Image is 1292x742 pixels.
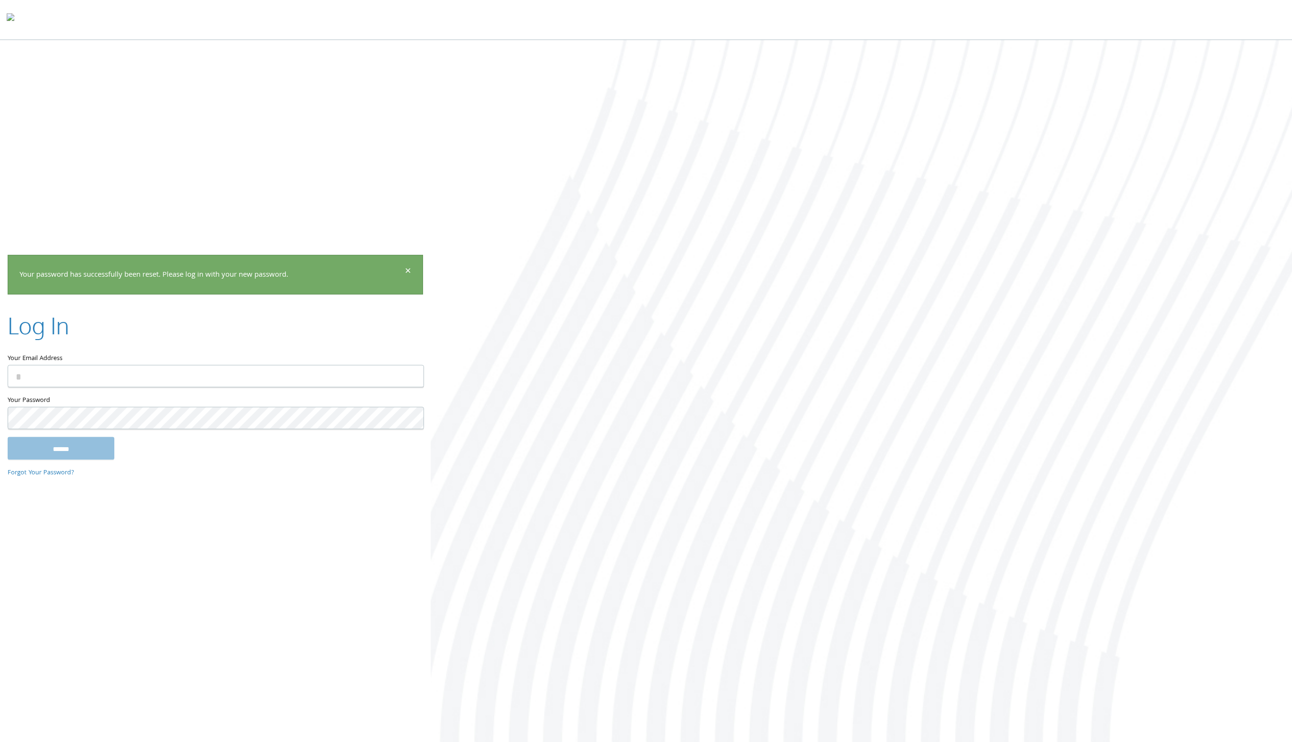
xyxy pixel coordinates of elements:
[405,263,411,281] span: ×
[8,395,423,407] label: Your Password
[7,10,14,29] img: todyl-logo-dark.svg
[8,468,74,478] a: Forgot Your Password?
[405,267,411,278] button: Dismiss alert
[20,269,404,282] p: Your password has successfully been reset. Please log in with your new password.
[8,310,69,341] h2: Log In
